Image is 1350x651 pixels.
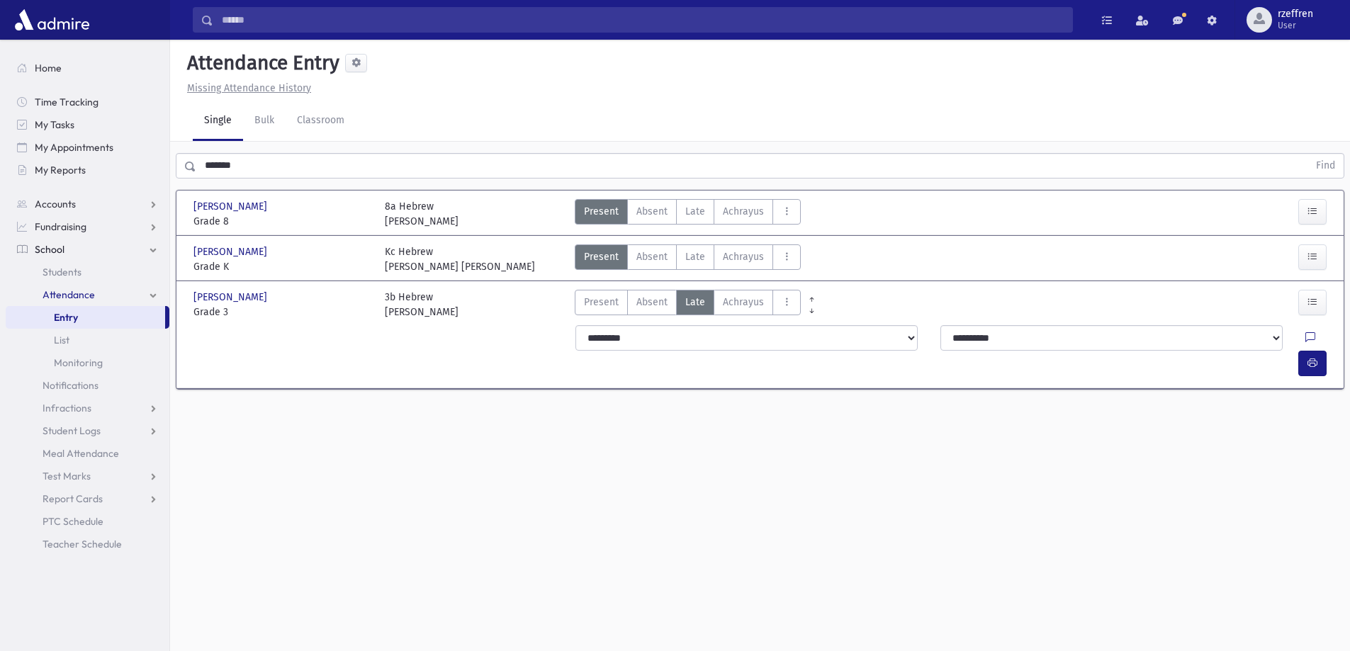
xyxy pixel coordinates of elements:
[193,244,270,259] span: [PERSON_NAME]
[385,244,535,274] div: Kc Hebrew [PERSON_NAME] [PERSON_NAME]
[6,238,169,261] a: School
[193,259,371,274] span: Grade K
[35,164,86,176] span: My Reports
[636,249,668,264] span: Absent
[243,101,286,141] a: Bulk
[35,198,76,210] span: Accounts
[43,515,103,528] span: PTC Schedule
[187,82,311,94] u: Missing Attendance History
[6,136,169,159] a: My Appointments
[35,62,62,74] span: Home
[43,470,91,482] span: Test Marks
[35,220,86,233] span: Fundraising
[35,96,99,108] span: Time Tracking
[6,533,169,555] a: Teacher Schedule
[636,204,668,219] span: Absent
[6,465,169,487] a: Test Marks
[35,141,113,154] span: My Appointments
[286,101,356,141] a: Classroom
[6,193,169,215] a: Accounts
[193,101,243,141] a: Single
[193,290,270,305] span: [PERSON_NAME]
[43,379,99,392] span: Notifications
[685,295,705,310] span: Late
[6,261,169,283] a: Students
[1307,154,1344,178] button: Find
[43,266,81,278] span: Students
[54,356,103,369] span: Monitoring
[54,334,69,346] span: List
[385,290,459,319] div: 3b Hebrew [PERSON_NAME]
[11,6,93,34] img: AdmirePro
[723,249,764,264] span: Achrayus
[6,329,169,351] a: List
[723,204,764,219] span: Achrayus
[723,295,764,310] span: Achrayus
[6,510,169,533] a: PTC Schedule
[193,214,371,229] span: Grade 8
[6,487,169,510] a: Report Cards
[6,442,169,465] a: Meal Attendance
[181,82,311,94] a: Missing Attendance History
[1278,9,1313,20] span: rzeffren
[575,199,801,229] div: AttTypes
[35,118,74,131] span: My Tasks
[385,199,459,229] div: 8a Hebrew [PERSON_NAME]
[6,57,169,79] a: Home
[54,311,78,324] span: Entry
[6,351,169,374] a: Monitoring
[43,447,119,460] span: Meal Attendance
[43,492,103,505] span: Report Cards
[193,305,371,319] span: Grade 3
[636,295,668,310] span: Absent
[6,159,169,181] a: My Reports
[6,397,169,419] a: Infractions
[43,288,95,301] span: Attendance
[584,295,619,310] span: Present
[6,91,169,113] a: Time Tracking
[43,402,91,414] span: Infractions
[685,204,705,219] span: Late
[584,249,619,264] span: Present
[43,424,101,437] span: Student Logs
[35,243,64,256] span: School
[213,7,1072,33] input: Search
[6,283,169,306] a: Attendance
[1278,20,1313,31] span: User
[193,199,270,214] span: [PERSON_NAME]
[181,51,339,75] h5: Attendance Entry
[6,306,165,329] a: Entry
[575,290,801,319] div: AttTypes
[575,244,801,274] div: AttTypes
[6,419,169,442] a: Student Logs
[43,538,122,550] span: Teacher Schedule
[6,113,169,136] a: My Tasks
[685,249,705,264] span: Late
[584,204,619,219] span: Present
[6,374,169,397] a: Notifications
[6,215,169,238] a: Fundraising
